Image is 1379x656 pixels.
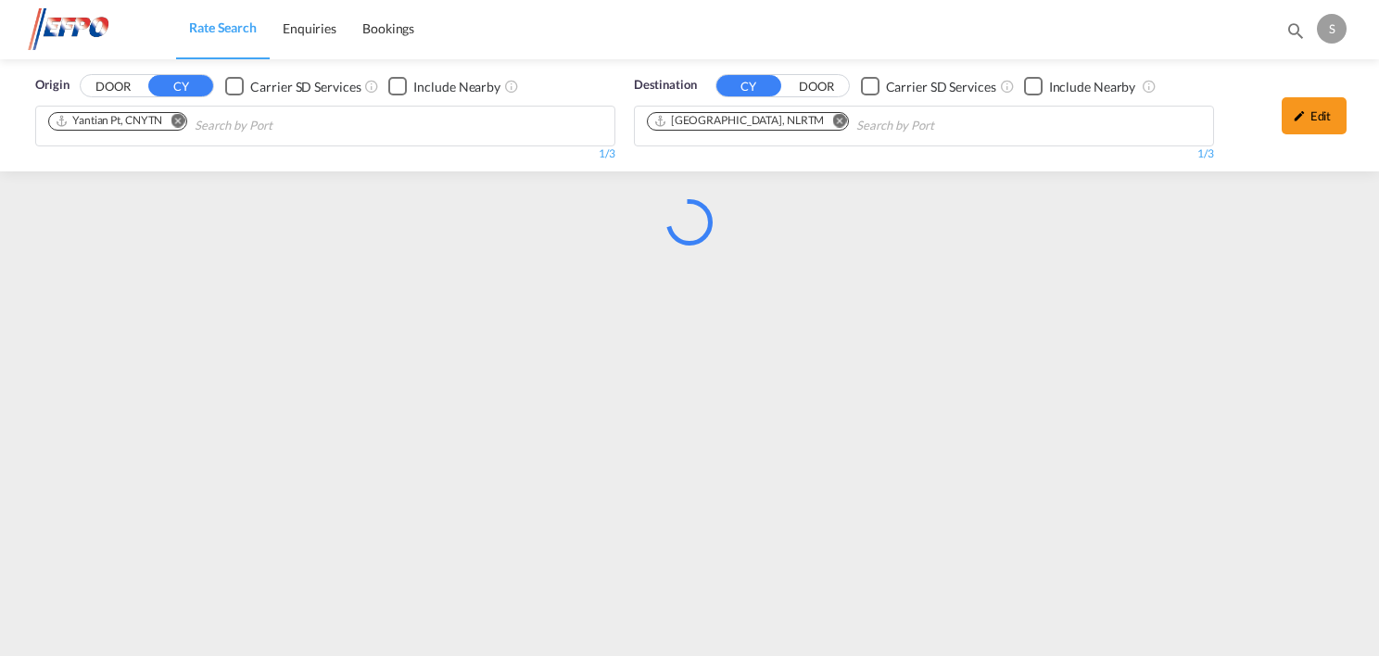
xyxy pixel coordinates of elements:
div: s [1317,14,1347,44]
input: Search by Port [856,111,1032,141]
md-icon: icon-pencil [1293,109,1306,122]
button: Remove [820,113,848,132]
md-icon: Unchecked: Search for CY (Container Yard) services for all selected carriers.Checked : Search for... [364,79,379,94]
md-checkbox: Checkbox No Ink [1024,76,1136,95]
button: Remove [158,113,186,132]
div: Carrier SD Services [250,78,361,96]
div: 1/3 [634,146,1214,162]
div: icon-magnify [1285,20,1306,48]
md-chips-wrap: Chips container. Use arrow keys to select chips. [644,107,1041,141]
div: 1/3 [35,146,615,162]
div: Rotterdam, NLRTM [653,113,825,129]
button: DOOR [81,76,145,97]
md-icon: Unchecked: Ignores neighbouring ports when fetching rates.Checked : Includes neighbouring ports w... [1142,79,1157,94]
md-chips-wrap: Chips container. Use arrow keys to select chips. [45,107,378,141]
input: Search by Port [195,111,371,141]
button: DOOR [784,76,849,97]
span: Bookings [362,20,414,36]
div: icon-pencilEdit [1282,97,1347,134]
md-icon: icon-magnify [1285,20,1306,41]
button: CY [716,75,781,96]
div: Include Nearby [1049,78,1136,96]
button: CY [148,75,213,96]
span: Rate Search [189,19,257,35]
div: Carrier SD Services [886,78,996,96]
img: d38966e06f5511efa686cdb0e1f57a29.png [28,8,153,50]
md-checkbox: Checkbox No Ink [225,76,361,95]
div: Press delete to remove this chip. [55,113,166,129]
div: Include Nearby [413,78,500,96]
div: Press delete to remove this chip. [653,113,829,129]
div: Yantian Pt, CNYTN [55,113,162,129]
span: Enquiries [283,20,336,36]
md-icon: Unchecked: Search for CY (Container Yard) services for all selected carriers.Checked : Search for... [1000,79,1015,94]
span: Origin [35,76,69,95]
md-checkbox: Checkbox No Ink [861,76,996,95]
md-icon: Unchecked: Ignores neighbouring ports when fetching rates.Checked : Includes neighbouring ports w... [504,79,519,94]
span: Destination [634,76,697,95]
md-checkbox: Checkbox No Ink [388,76,500,95]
